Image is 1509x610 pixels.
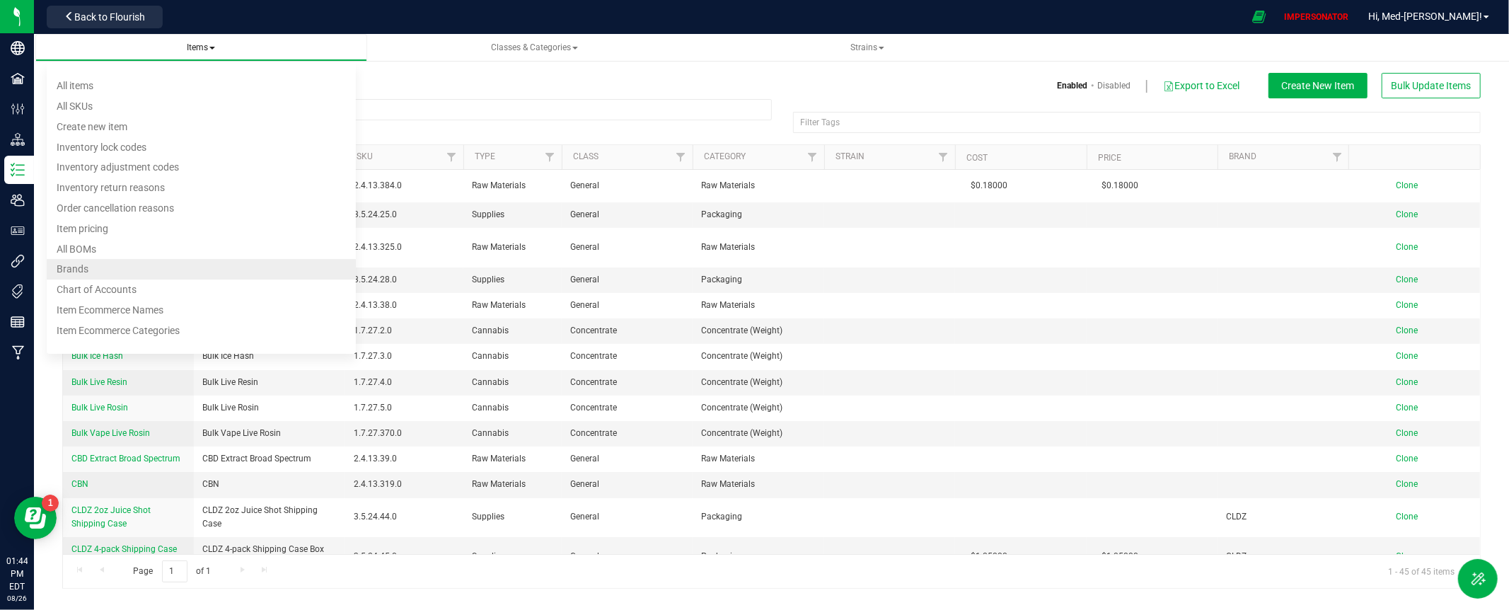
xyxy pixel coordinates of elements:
[71,478,88,491] a: CBN
[11,132,25,146] inline-svg: Distribution
[74,11,145,23] span: Back to Flourish
[1268,73,1368,98] button: Create New Item
[202,504,336,531] span: CLDZ 2oz Juice Shot Shipping Case
[669,145,693,169] a: Filter
[1397,275,1418,284] span: Clone
[701,376,815,389] span: Concentrate (Weight)
[1368,11,1482,22] span: Hi, Med-[PERSON_NAME]!
[1243,3,1275,30] span: Open Ecommerce Menu
[354,427,455,440] span: 1.7.27.370.0
[1397,326,1418,335] span: Clone
[1397,377,1418,387] span: Clone
[1229,151,1256,161] a: Brand
[202,376,258,389] span: Bulk Live Resin
[71,377,127,387] span: Bulk Live Resin
[71,452,180,466] a: CBD Extract Broad Spectrum
[71,505,151,529] span: CLDZ 2oz Juice Shot Shipping Case
[57,202,174,214] span: Order cancellation reasons
[71,376,127,389] a: Bulk Live Resin
[1397,275,1433,284] a: Clone
[354,478,455,491] span: 2.4.13.319.0
[1397,180,1433,190] a: Clone
[11,41,25,55] inline-svg: Company
[1397,326,1433,335] a: Clone
[202,478,219,491] span: CBN
[62,73,761,90] h3: Items
[850,42,884,52] span: Strains
[11,102,25,116] inline-svg: Configuration
[354,510,455,524] span: 3.5.24.44.0
[701,478,815,491] span: Raw Materials
[475,151,495,161] a: Type
[354,324,455,338] span: 1.7.27.2.0
[57,264,88,275] span: Brands
[354,401,455,415] span: 1.7.27.5.0
[121,560,223,582] span: Page of 1
[472,208,553,221] span: Supplies
[701,299,815,312] span: Raw Materials
[1325,145,1348,169] a: Filter
[570,401,684,415] span: Concentrate
[71,427,150,440] a: Bulk Vape Live Rosin
[1282,80,1355,91] span: Create New Item
[1397,428,1433,438] a: Clone
[538,145,562,169] a: Filter
[701,324,815,338] span: Concentrate (Weight)
[71,428,150,438] span: Bulk Vape Live Rosin
[71,479,88,489] span: CBN
[570,478,684,491] span: General
[1397,377,1433,387] a: Clone
[570,208,684,221] span: General
[1397,551,1433,561] a: Clone
[57,100,93,112] span: All SKUs
[1397,403,1433,413] a: Clone
[71,544,177,568] span: CLDZ 4-pack Shipping Case Box 10"x7"x9"
[11,315,25,329] inline-svg: Reports
[491,42,578,52] span: Classes & Categories
[71,403,128,413] span: Bulk Live Rosin
[1095,546,1146,567] span: $1.05000
[801,145,824,169] a: Filter
[570,550,684,563] span: General
[472,510,553,524] span: Supplies
[570,452,684,466] span: General
[42,495,59,512] iframe: Resource center unread badge
[57,243,96,255] span: All BOMs
[202,427,281,440] span: Bulk Vape Live Rosin
[1397,512,1433,522] a: Clone
[354,273,455,287] span: 3.5.24.28.0
[354,376,455,389] span: 1.7.27.4.0
[1226,510,1340,524] span: CLDZ
[472,427,553,440] span: Cannabis
[71,543,185,570] a: CLDZ 4-pack Shipping Case Box 10"x7"x9"
[1397,454,1433,464] a: Clone
[570,273,684,287] span: General
[836,151,865,161] a: Strain
[354,241,455,254] span: 2.4.13.325.0
[1397,209,1418,219] span: Clone
[1397,351,1433,361] a: Clone
[11,284,25,299] inline-svg: Tags
[6,555,28,593] p: 01:44 PM EDT
[472,299,553,312] span: Raw Materials
[701,452,815,466] span: Raw Materials
[1392,80,1472,91] span: Bulk Update Items
[1397,351,1418,361] span: Clone
[440,145,463,169] a: Filter
[967,153,988,163] a: Cost
[705,151,746,161] a: Category
[162,560,187,582] input: 1
[1098,153,1121,163] a: Price
[570,241,684,254] span: General
[573,151,599,161] a: Class
[570,376,684,389] span: Concentrate
[472,550,553,563] span: Supplies
[57,142,146,153] span: Inventory lock codes
[1397,479,1418,489] span: Clone
[701,179,815,192] span: Raw Materials
[1397,300,1418,310] span: Clone
[964,175,1014,196] span: $0.18000
[701,273,815,287] span: Packaging
[1397,479,1433,489] a: Clone
[1458,559,1498,599] button: Toggle Menu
